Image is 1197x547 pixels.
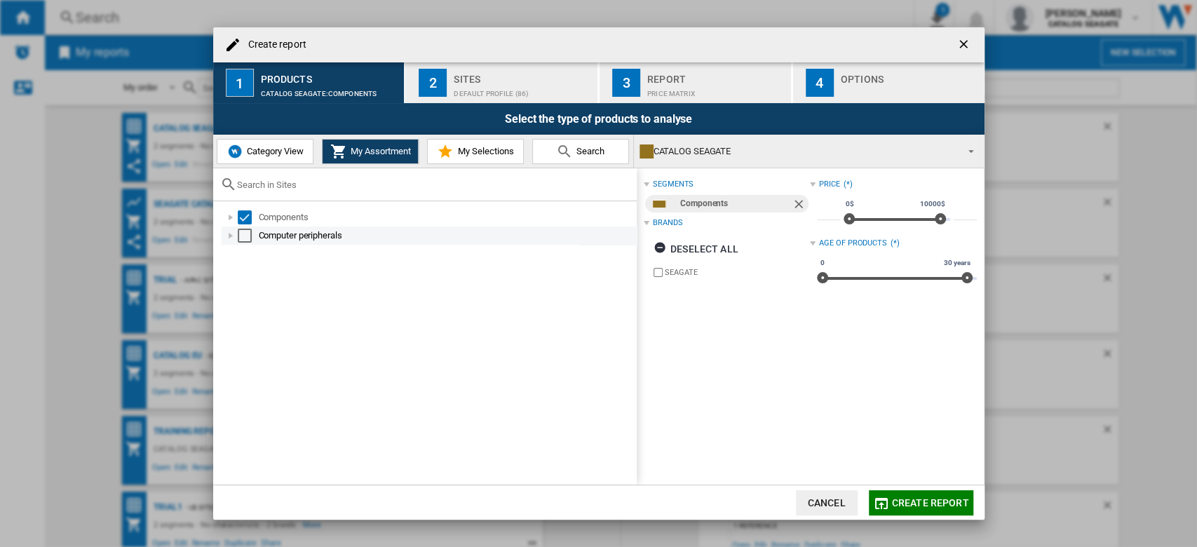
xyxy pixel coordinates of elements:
[259,229,635,243] div: Computer peripherals
[653,179,694,190] div: segments
[213,62,406,103] button: 1 Products CATALOG SEAGATE:Components
[419,69,447,97] div: 2
[649,236,743,262] button: Deselect all
[647,83,785,97] div: Price Matrix
[226,143,243,160] img: wiser-icon-blue.png
[454,68,592,83] div: Sites
[237,180,630,190] input: Search in Sites
[654,236,738,262] div: Deselect all
[259,210,635,224] div: Components
[213,27,985,520] md-dialog: Create report ...
[806,69,834,97] div: 4
[647,68,785,83] div: Report
[918,198,947,210] span: 10000$
[454,146,513,156] span: My Selections
[819,238,887,249] div: Age of products
[261,68,399,83] div: Products
[793,62,985,103] button: 4 Options
[665,267,810,278] label: SEAGATE
[532,139,629,164] button: Search
[612,69,640,97] div: 3
[844,198,856,210] span: 0$
[261,83,399,97] div: CATALOG SEAGATE:Components
[243,146,304,156] span: Category View
[226,69,254,97] div: 1
[238,229,259,243] md-checkbox: Select
[427,139,524,164] button: My Selections
[956,37,973,54] ng-md-icon: getI18NText('BUTTONS.CLOSE_DIALOG')
[347,146,411,156] span: My Assortment
[654,268,663,277] input: brand.name
[680,195,792,212] div: Components
[942,257,972,269] span: 30 years
[406,62,599,103] button: 2 Sites Default profile (86)
[792,197,809,214] ng-md-icon: Remove
[818,257,827,269] span: 0
[573,146,604,156] span: Search
[640,142,956,161] div: CATALOG SEAGATE
[951,31,979,59] button: getI18NText('BUTTONS.CLOSE_DIALOG')
[238,210,259,224] md-checkbox: Select
[653,217,682,229] div: Brands
[217,139,313,164] button: Category View
[819,179,840,190] div: Price
[213,103,985,135] div: Select the type of products to analyse
[841,68,979,83] div: Options
[796,490,858,515] button: Cancel
[454,83,592,97] div: Default profile (86)
[600,62,792,103] button: 3 Report Price Matrix
[322,139,419,164] button: My Assortment
[869,490,973,515] button: Create report
[241,38,306,52] h4: Create report
[892,497,969,508] span: Create report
